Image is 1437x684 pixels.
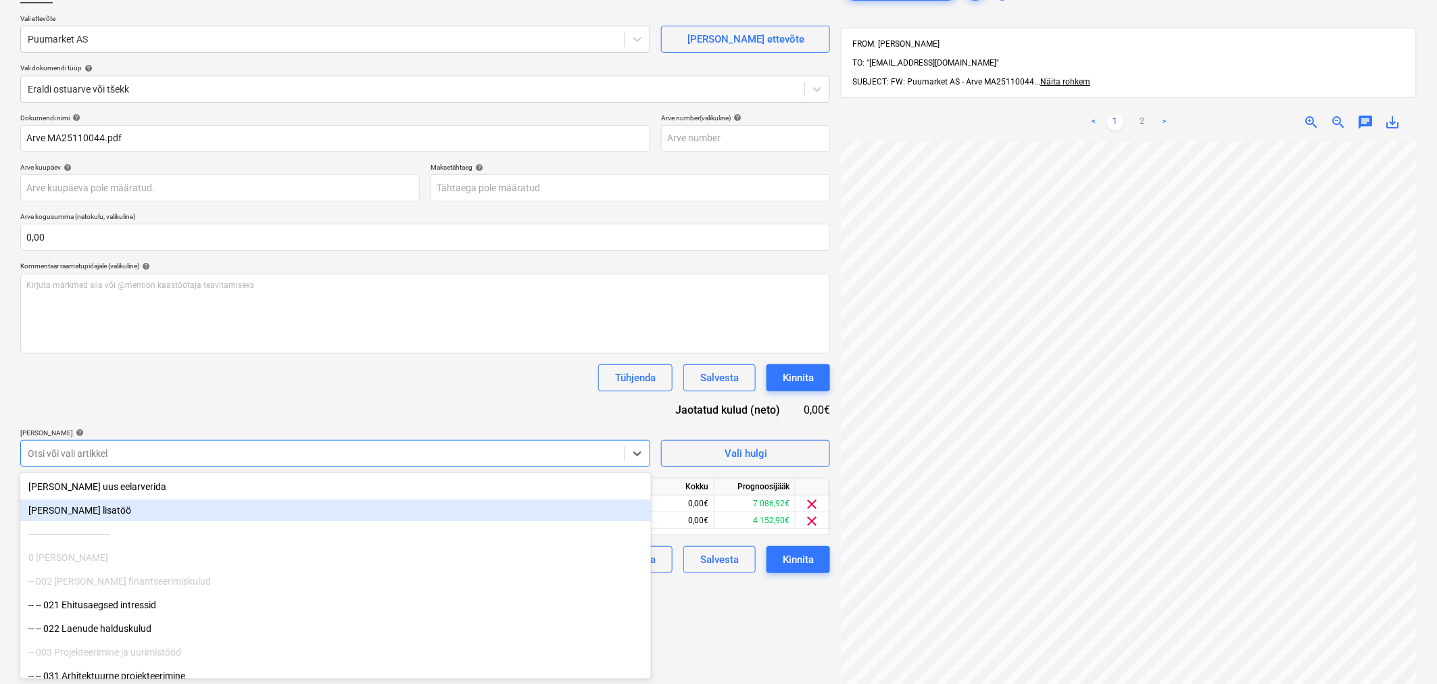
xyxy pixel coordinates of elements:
[20,476,651,497] div: [PERSON_NAME] uus eelarverida
[20,594,651,616] div: -- -- 021 Ehitusaegsed intressid
[766,364,830,391] button: Kinnita
[1040,77,1090,87] span: Näita rohkem
[20,641,651,663] div: -- 003 Projekteerimine ja uurimistööd
[1369,619,1437,684] iframe: Chat Widget
[20,429,650,437] div: [PERSON_NAME]
[20,570,651,592] div: -- 002 Hanke finantseerimiskulud
[431,174,830,201] input: Tähtaega pole määratud
[766,546,830,573] button: Kinnita
[20,547,651,568] div: 0 [PERSON_NAME]
[20,114,650,122] div: Dokumendi nimi
[731,114,741,122] span: help
[783,369,814,387] div: Kinnita
[20,570,651,592] div: -- 002 [PERSON_NAME] finantseerimiskulud
[1134,114,1150,130] a: Page 2
[852,58,999,68] span: TO: "[EMAIL_ADDRESS][DOMAIN_NAME]"
[20,476,651,497] div: Lisa uus eelarverida
[82,64,93,72] span: help
[852,39,940,49] span: FROM: [PERSON_NAME]
[700,551,739,568] div: Salvesta
[633,495,714,512] div: 0,00€
[20,64,830,72] div: Vali dokumendi tüüp
[20,499,651,521] div: [PERSON_NAME] lisatöö
[598,364,673,391] button: Tühjenda
[20,523,651,545] div: ------------------------------
[431,163,830,172] div: Maksetähtaeg
[139,262,150,270] span: help
[1107,114,1123,130] a: Page 1 is your current page
[852,77,1034,87] span: SUBJECT: FW: Puumarket AS - Arve MA25110044
[20,125,650,152] input: Dokumendi nimi
[20,547,651,568] div: 0 Tellija kulud
[802,402,831,418] div: 0,00€
[1303,114,1319,130] span: zoom_in
[661,125,830,152] input: Arve number
[714,495,796,512] div: 7 086,92€
[1086,114,1102,130] a: Previous page
[783,551,814,568] div: Kinnita
[20,499,651,521] div: Lisa uus lisatöö
[20,212,830,224] p: Arve kogusumma (netokulu, valikuline)
[714,479,796,495] div: Prognoosijääk
[804,513,821,529] span: clear
[725,445,767,462] div: Vali hulgi
[20,14,650,26] p: Vali ettevõte
[20,262,830,270] div: Kommentaar raamatupidajale (valikuline)
[683,546,756,573] button: Salvesta
[654,402,802,418] div: Jaotatud kulud (neto)
[633,512,714,529] div: 0,00€
[661,26,830,53] button: [PERSON_NAME] ettevõte
[714,512,796,529] div: 4 152,90€
[683,364,756,391] button: Salvesta
[1156,114,1172,130] a: Next page
[1330,114,1346,130] span: zoom_out
[687,30,804,48] div: [PERSON_NAME] ettevõte
[73,429,84,437] span: help
[633,479,714,495] div: Kokku
[615,369,656,387] div: Tühjenda
[20,174,420,201] input: Arve kuupäeva pole määratud.
[1384,114,1401,130] span: save_alt
[61,164,72,172] span: help
[1357,114,1373,130] span: chat
[20,618,651,639] div: -- -- 022 Laenude halduskulud
[20,224,830,251] input: Arve kogusumma (netokulu, valikuline)
[700,369,739,387] div: Salvesta
[804,496,821,512] span: clear
[472,164,483,172] span: help
[20,163,420,172] div: Arve kuupäev
[661,440,830,467] button: Vali hulgi
[661,114,830,122] div: Arve number (valikuline)
[70,114,80,122] span: help
[1034,77,1090,87] span: ...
